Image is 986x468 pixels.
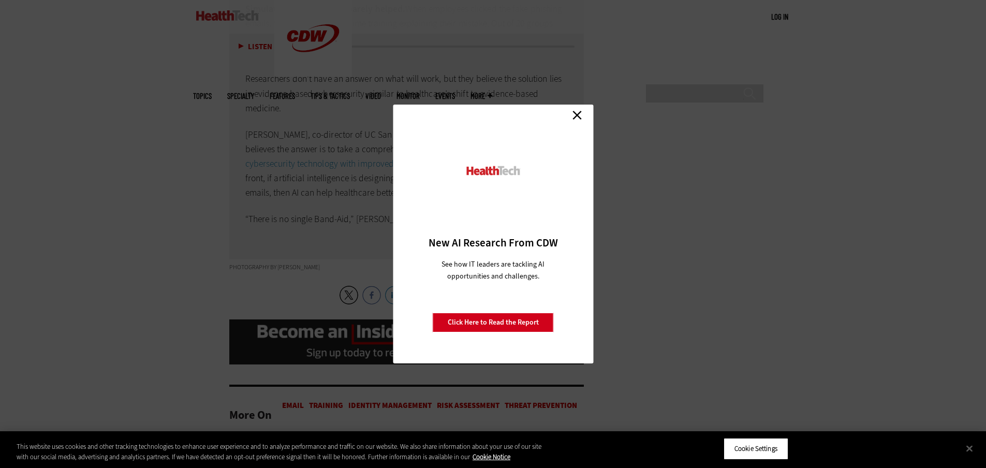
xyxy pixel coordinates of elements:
[433,313,554,332] a: Click Here to Read the Report
[473,452,510,461] a: More information about your privacy
[724,438,788,460] button: Cookie Settings
[17,442,542,462] div: This website uses cookies and other tracking technologies to enhance user experience and to analy...
[465,165,521,176] img: HealthTech_0.png
[569,107,585,123] a: Close
[958,437,981,460] button: Close
[411,236,575,250] h3: New AI Research From CDW
[429,258,557,282] p: See how IT leaders are tackling AI opportunities and challenges.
